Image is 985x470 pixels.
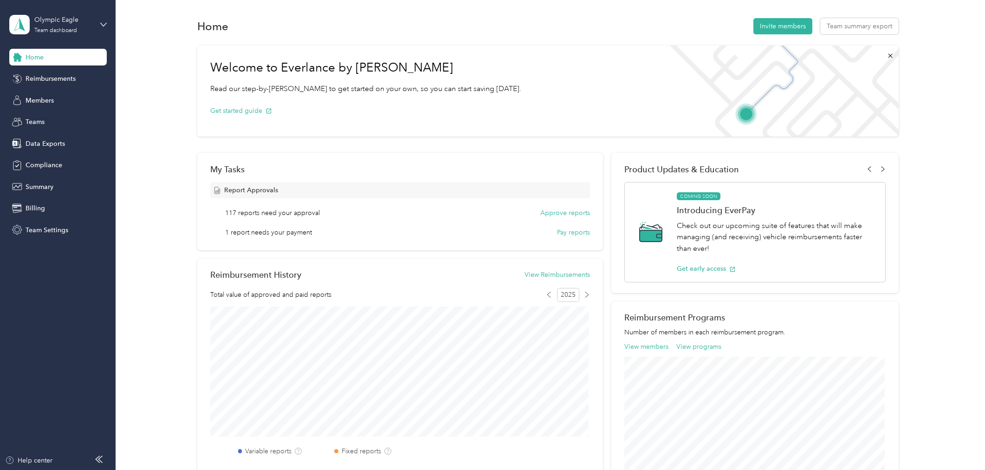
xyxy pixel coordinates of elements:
button: Get early access [677,264,736,274]
button: Team summary export [820,18,899,34]
button: Pay reports [557,228,590,237]
div: My Tasks [210,164,590,174]
button: Approve reports [540,208,590,218]
span: Members [26,96,54,105]
span: 1 report needs your payment [225,228,312,237]
span: Data Exports [26,139,65,149]
label: Variable reports [245,446,292,456]
span: Team Settings [26,225,68,235]
div: Team dashboard [34,28,77,33]
button: Invite members [753,18,812,34]
p: Number of members in each reimbursement program. [624,327,886,337]
p: Check out our upcoming suite of features that will make managing (and receiving) vehicle reimburs... [677,220,876,255]
span: 117 reports need your approval [225,208,320,218]
span: Home [26,52,44,62]
button: Get started guide [210,106,272,116]
span: 2025 [557,288,579,302]
img: Welcome to everlance [661,46,899,137]
span: Billing [26,203,45,213]
h1: Home [197,21,228,31]
h1: Introducing EverPay [677,205,876,215]
button: View Reimbursements [525,270,590,280]
span: Teams [26,117,45,127]
p: Read our step-by-[PERSON_NAME] to get started on your own, so you can start saving [DATE]. [210,83,521,95]
span: Summary [26,182,53,192]
span: Reimbursements [26,74,76,84]
span: Compliance [26,160,62,170]
span: Total value of approved and paid reports [210,290,331,300]
span: Product Updates & Education [624,164,739,174]
button: View members [624,342,668,352]
div: Olympic Eagle [34,15,92,25]
iframe: Everlance-gr Chat Button Frame [933,418,985,470]
button: Help center [5,456,52,465]
span: COMING SOON [677,192,720,201]
button: View programs [676,342,721,352]
h1: Welcome to Everlance by [PERSON_NAME] [210,60,521,75]
span: Report Approvals [224,185,278,195]
h2: Reimbursement History [210,270,301,280]
h2: Reimbursement Programs [624,313,886,322]
label: Fixed reports [342,446,381,456]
